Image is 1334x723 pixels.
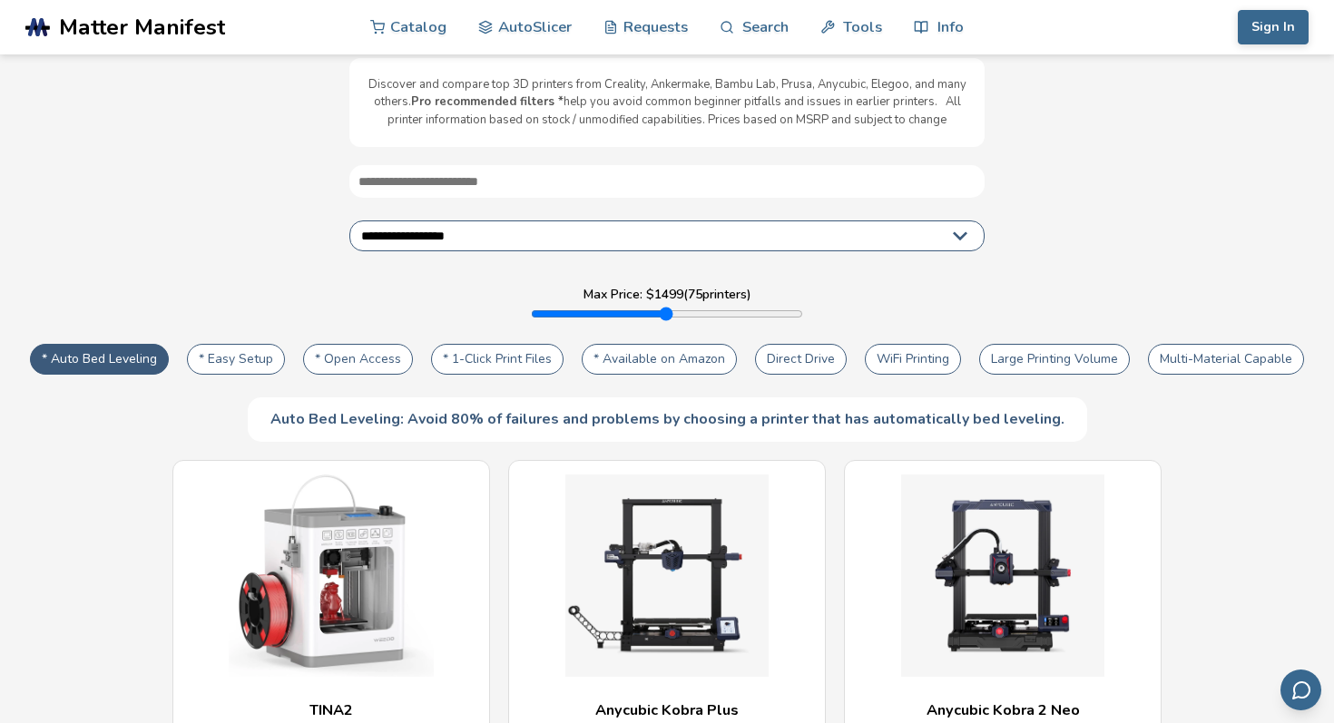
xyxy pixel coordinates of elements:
[59,15,225,40] span: Matter Manifest
[196,701,466,719] h3: TINA2
[411,93,564,110] b: Pro recommended filters *
[584,288,751,302] label: Max Price: $ 1499 ( 75 printers)
[368,76,966,130] p: Discover and compare top 3D printers from Creality, Ankermake, Bambu Lab, Prusa, Anycubic, Elegoo...
[1280,669,1321,710] button: Send feedback via email
[582,344,737,375] button: * Available on Amazon
[187,344,285,375] button: * Easy Setup
[979,344,1130,375] button: Large Printing Volume
[248,397,1087,441] div: Auto Bed Leveling: Avoid 80% of failures and problems by choosing a printer that has automaticall...
[30,344,169,375] button: * Auto Bed Leveling
[303,344,413,375] button: * Open Access
[431,344,564,375] button: * 1-Click Print Files
[865,344,961,375] button: WiFi Printing
[868,701,1138,719] h3: Anycubic Kobra 2 Neo
[1238,10,1309,44] button: Sign In
[755,344,847,375] button: Direct Drive
[532,701,802,719] h3: Anycubic Kobra Plus
[1148,344,1304,375] button: Multi-Material Capable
